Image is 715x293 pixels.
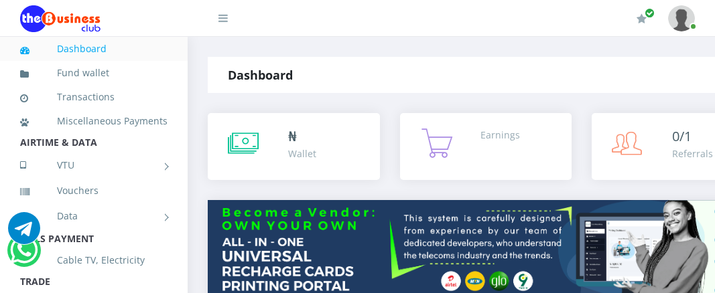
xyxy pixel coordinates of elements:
[288,146,316,161] div: Wallet
[668,5,695,31] img: User
[400,113,572,180] a: Earnings
[10,244,38,266] a: Chat for support
[20,33,168,64] a: Dashboard
[480,128,520,142] div: Earnings
[8,222,40,244] a: Chat for support
[672,146,713,161] div: Referrals
[288,126,316,146] div: ₦
[20,106,168,136] a: Miscellaneous Payments
[20,149,168,182] a: VTU
[228,67,293,83] strong: Dashboard
[20,82,168,112] a: Transactions
[20,199,168,233] a: Data
[20,5,101,32] img: Logo
[20,175,168,206] a: Vouchers
[637,13,647,24] i: Renew/Upgrade Subscription
[20,58,168,88] a: Fund wallet
[645,8,655,18] span: Renew/Upgrade Subscription
[672,127,692,145] span: 0/1
[20,245,168,276] a: Cable TV, Electricity
[208,113,380,180] a: ₦ Wallet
